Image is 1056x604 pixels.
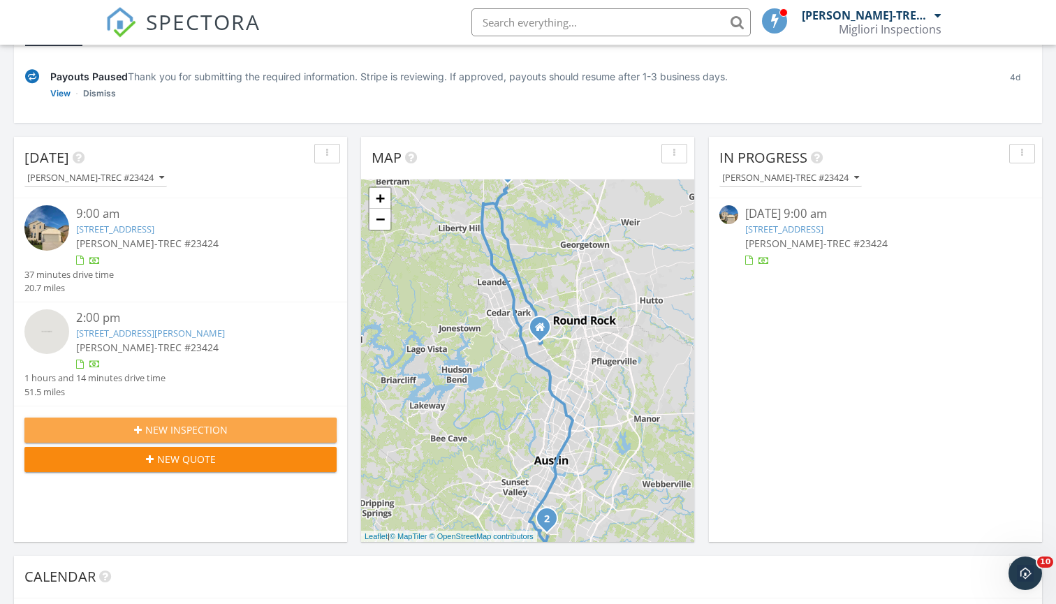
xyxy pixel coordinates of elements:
[24,567,96,586] span: Calendar
[839,22,941,36] div: Migliori Inspections
[24,148,69,167] span: [DATE]
[745,205,1006,223] div: [DATE] 9:00 am
[540,327,548,335] div: 9001 Amberglen Blvd, Austin TX 78729
[719,205,738,224] img: 9495309%2Freports%2Fb8ff89fa-a5d9-4617-a812-923c8f04841f%2Fcover_photos%2FH9vsLcFfGVOQz0DrX0WI%2F...
[105,7,136,38] img: The Best Home Inspection Software - Spectora
[105,19,261,48] a: SPECTORA
[24,385,166,399] div: 51.5 miles
[547,518,555,526] div: 6400 Stockman Dr Building 1, Austin, TX 78747
[24,418,337,443] button: New Inspection
[361,531,537,543] div: |
[369,209,390,230] a: Zoom out
[722,173,859,183] div: [PERSON_NAME]-TREC #23424
[1009,557,1042,590] iframe: Intercom live chat
[76,309,310,327] div: 2:00 pm
[25,69,39,84] img: under-review-2fe708636b114a7f4b8d.svg
[76,341,219,354] span: [PERSON_NAME]-TREC #23424
[24,205,69,250] img: 9495309%2Freports%2Fb8ff89fa-a5d9-4617-a812-923c8f04841f%2Fcover_photos%2FH9vsLcFfGVOQz0DrX0WI%2F...
[24,447,337,472] button: New Quote
[430,532,534,540] a: © OpenStreetMap contributors
[999,69,1031,101] div: 4d
[24,309,69,354] img: streetview
[27,173,164,183] div: [PERSON_NAME]-TREC #23424
[157,452,216,466] span: New Quote
[76,223,154,235] a: [STREET_ADDRESS]
[24,371,166,385] div: 1 hours and 14 minutes drive time
[50,69,988,84] div: Thank you for submitting the required information. Stripe is reviewing. If approved, payouts shou...
[145,422,228,437] span: New Inspection
[369,188,390,209] a: Zoom in
[372,148,402,167] span: Map
[76,205,310,223] div: 9:00 am
[24,309,337,399] a: 2:00 pm [STREET_ADDRESS][PERSON_NAME] [PERSON_NAME]-TREC #23424 1 hours and 14 minutes drive time...
[1037,557,1053,568] span: 10
[719,169,862,188] button: [PERSON_NAME]-TREC #23424
[76,327,225,339] a: [STREET_ADDRESS][PERSON_NAME]
[146,7,261,36] span: SPECTORA
[24,169,167,188] button: [PERSON_NAME]-TREC #23424
[544,515,550,524] i: 2
[76,237,219,250] span: [PERSON_NAME]-TREC #23424
[24,205,337,295] a: 9:00 am [STREET_ADDRESS] [PERSON_NAME]-TREC #23424 37 minutes drive time 20.7 miles
[719,148,807,167] span: In Progress
[24,281,114,295] div: 20.7 miles
[50,87,71,101] a: View
[802,8,931,22] div: [PERSON_NAME]-TREC #23424
[50,71,128,82] span: Payouts Paused
[24,268,114,281] div: 37 minutes drive time
[471,8,751,36] input: Search everything...
[390,532,427,540] a: © MapTiler
[745,223,823,235] a: [STREET_ADDRESS]
[83,87,116,101] a: Dismiss
[365,532,388,540] a: Leaflet
[719,205,1032,267] a: [DATE] 9:00 am [STREET_ADDRESS] [PERSON_NAME]-TREC #23424
[745,237,888,250] span: [PERSON_NAME]-TREC #23424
